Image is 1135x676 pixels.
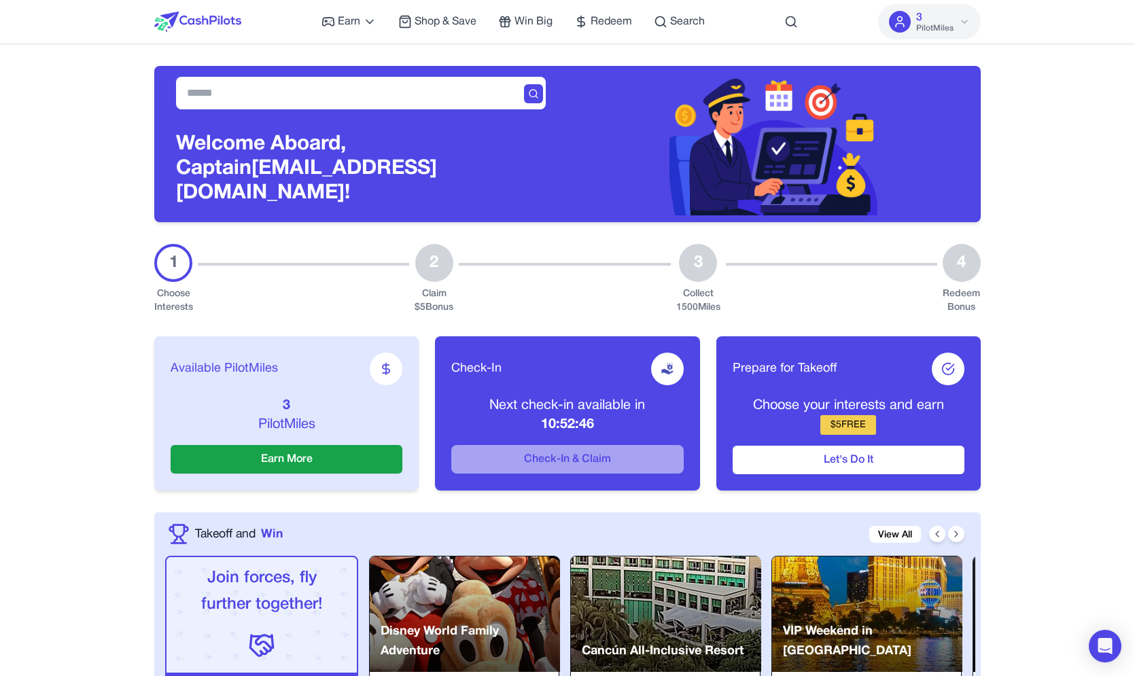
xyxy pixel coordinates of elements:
[154,244,192,282] div: 1
[171,359,278,378] span: Available PilotMiles
[171,415,402,434] p: PilotMiles
[154,12,241,32] img: CashPilots Logo
[415,244,453,282] div: 2
[381,622,560,662] p: Disney World Family Adventure
[582,641,744,661] p: Cancún All-Inclusive Resort
[261,525,283,543] span: Win
[943,244,981,282] div: 4
[415,287,453,315] div: Claim $ 5 Bonus
[733,396,964,415] p: Choose your interests and earn
[669,66,879,215] img: Header decoration
[176,132,546,206] h3: Welcome Aboard, Captain [EMAIL_ADDRESS][DOMAIN_NAME]!
[451,445,683,474] button: Check-In & Claim
[451,415,683,434] p: 10:52:46
[514,14,553,30] span: Win Big
[783,622,962,662] p: VIP Weekend in [GEOGRAPHIC_DATA]
[451,396,683,415] p: Next check-in available in
[654,14,705,30] a: Search
[338,14,360,30] span: Earn
[195,525,256,543] span: Takeoff and
[661,362,674,376] img: receive-dollar
[916,23,954,34] span: PilotMiles
[177,565,346,618] p: Join forces, fly further together!
[916,10,922,26] span: 3
[498,14,553,30] a: Win Big
[820,415,876,435] div: $ 5 FREE
[195,525,283,543] a: Takeoff andWin
[670,14,705,30] span: Search
[943,287,981,315] div: Redeem Bonus
[869,526,921,543] a: View All
[171,445,402,474] button: Earn More
[733,359,837,378] span: Prepare for Takeoff
[398,14,476,30] a: Shop & Save
[154,287,192,315] div: Choose Interests
[171,396,402,415] p: 3
[451,359,502,378] span: Check-In
[415,14,476,30] span: Shop & Save
[321,14,377,30] a: Earn
[733,446,964,474] button: Let's Do It
[676,287,720,315] div: Collect 1500 Miles
[878,4,981,39] button: 3PilotMiles
[679,244,717,282] div: 3
[1089,630,1121,662] div: Open Intercom Messenger
[591,14,632,30] span: Redeem
[574,14,632,30] a: Redeem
